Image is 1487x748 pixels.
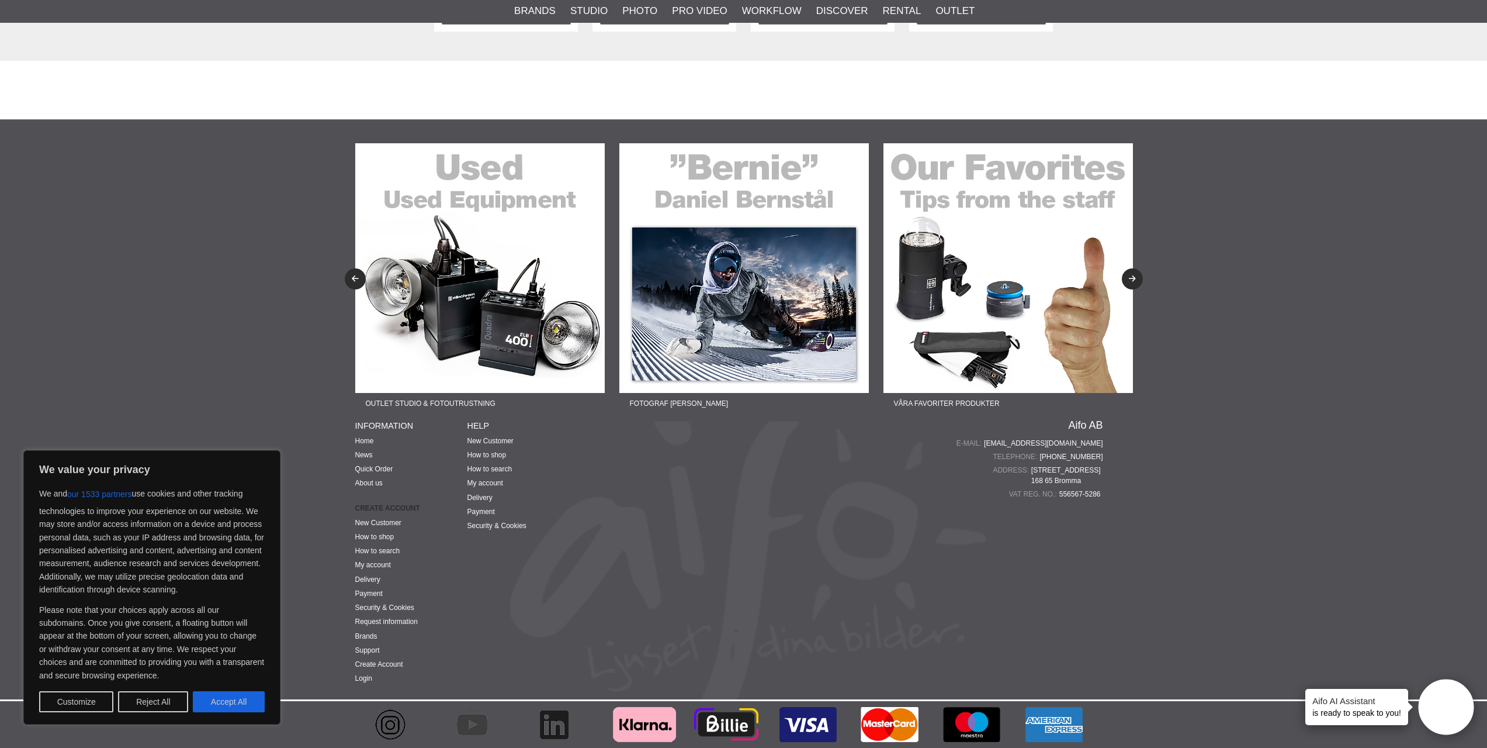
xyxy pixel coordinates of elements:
a: Delivery [467,494,493,502]
a: Payment [355,590,383,598]
a: Aifo - Instagram [355,701,437,748]
img: Billie [694,701,758,748]
p: We value your privacy [39,463,265,477]
a: [EMAIL_ADDRESS][DOMAIN_NAME] [984,438,1103,449]
a: Payment [467,508,495,516]
button: Previous [345,268,366,289]
span: Address: [993,465,1031,475]
a: Workflow [742,4,802,19]
p: Please note that your choices apply across all our subdomains. Once you give consent, a floating ... [39,604,265,682]
img: Ad:22-05F banner-sidfot-favorites.jpg [883,143,1133,393]
a: Ad:22-04F banner-sidfot-bernie.jpgFotograf [PERSON_NAME] [619,143,869,414]
a: About us [355,479,383,487]
button: Accept All [193,691,265,712]
img: Maestro [940,701,1004,748]
img: Aifo - Linkedin [536,701,571,748]
a: Pro Video [672,4,727,19]
img: American Express [1021,701,1086,748]
img: Aifo - Instagram [373,701,408,748]
a: Ad:22-03F banner-sidfot-used.jpgOutlet Studio & Fotoutrustning [355,143,605,414]
div: We value your privacy [23,450,280,725]
h4: Aifo AI Assistant [1312,695,1401,707]
a: New Customer [355,519,401,527]
span: VAT reg. no.: [1009,489,1059,499]
a: How to search [355,547,400,555]
a: [PHONE_NUMBER] [1039,451,1103,462]
p: We and use cookies and other tracking technologies to improve your experience on our website. We ... [39,484,265,597]
a: Studio [570,4,608,19]
a: How to shop [355,533,394,541]
a: My account [467,479,503,487]
span: Outlet Studio & Fotoutrustning [355,393,506,414]
img: Klarna [612,701,677,748]
span: Fotograf [PERSON_NAME] [619,393,739,414]
a: Brands [514,4,556,19]
a: My account [355,561,391,569]
a: Outlet [935,4,975,19]
a: Security & Cookies [355,604,414,612]
button: Customize [39,691,113,712]
h4: INFORMATION [355,420,467,432]
a: Aifo - YouTube [437,701,519,748]
span: 556567-5286 [1059,489,1103,499]
button: Reject All [118,691,188,712]
button: our 1533 partners [67,484,132,505]
a: Photo [622,4,657,19]
a: Quick Order [355,465,393,473]
a: Ad:22-05F banner-sidfot-favorites.jpgVåra favoriter produkter [883,143,1133,414]
img: Ad:22-03F banner-sidfot-used.jpg [355,143,605,393]
div: is ready to speak to you! [1305,689,1408,725]
a: How to shop [467,451,507,459]
span: [STREET_ADDRESS] 168 65 Bromma [1031,465,1103,486]
img: Visa [776,701,840,748]
span: Telephone: [993,451,1039,462]
a: Aifo - Linkedin [519,701,601,748]
img: Aifo - YouTube [455,701,490,748]
span: E-mail: [956,438,984,449]
strong: Create account [355,503,467,513]
a: Brands [355,632,377,640]
a: News [355,451,373,459]
a: Login [355,674,372,682]
a: Create Account [355,660,403,668]
a: Aifo AB [1068,420,1103,430]
a: New Customer [467,437,514,445]
a: Delivery [355,575,380,584]
a: How to search [467,465,512,473]
img: Ad:22-04F banner-sidfot-bernie.jpg [619,143,869,393]
a: Rental [883,4,921,19]
a: Security & Cookies [467,522,526,530]
span: Våra favoriter produkter [883,393,1010,414]
a: Request information [355,618,418,626]
a: Discover [816,4,868,19]
h4: HELP [467,420,580,432]
a: Support [355,646,380,654]
button: Next [1122,268,1143,289]
img: MasterCard [858,701,922,748]
a: Home [355,437,374,445]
